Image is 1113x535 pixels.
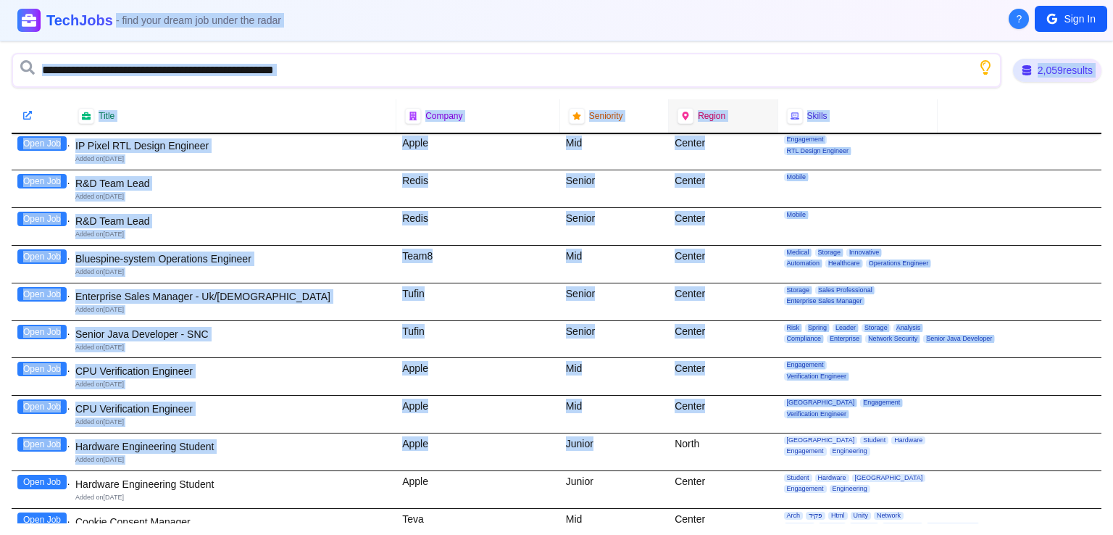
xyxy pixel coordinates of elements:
span: Hardware [891,436,925,444]
div: Center [669,208,778,245]
span: Leader [833,324,859,332]
span: Sales Professional [815,286,875,294]
button: Open Job [17,475,67,489]
button: Open Job [17,325,67,339]
span: Mobile [784,173,809,181]
span: Hardware [815,474,849,482]
button: Open Job [17,136,67,151]
div: R&D Team Lead [75,214,391,228]
span: - find your dream job under the radar [116,14,281,26]
div: Center [669,396,778,433]
div: Center [669,321,778,358]
div: 2,059 results [1013,59,1101,82]
span: Verification Engineer [784,410,850,418]
div: Tufin [396,283,560,320]
span: [GEOGRAPHIC_DATA] [784,436,858,444]
div: Added on [DATE] [75,343,391,352]
span: Innovative [846,249,882,257]
span: Pharmaceuticals [926,523,980,531]
span: Healthcare [825,260,863,267]
span: Arch [784,512,804,520]
span: Operations Engineer [866,260,932,267]
span: Medical [818,523,846,531]
span: Seniority [589,110,623,122]
span: Storage [815,249,844,257]
div: R&D Team Lead [75,176,391,191]
span: Engagement [860,399,903,407]
span: Mobile [784,211,809,219]
div: Hardware Engineering Student [75,439,391,454]
span: Student [784,474,812,482]
span: Risk [784,324,803,332]
div: Center [669,170,778,207]
button: Open Job [17,174,67,188]
div: Added on [DATE] [75,380,391,389]
span: Accessibility [882,523,923,531]
button: Open Job [17,249,67,264]
div: Senior [560,283,669,320]
span: Company [425,110,462,122]
span: Enterprise [827,335,862,343]
span: Automation [784,260,823,267]
span: Medical [784,249,812,257]
span: Html [828,512,848,520]
div: Apple [396,358,560,395]
button: Open Job [17,437,67,452]
div: Hardware Engineering Student [75,477,391,492]
span: RTL Design Engineer [784,147,852,155]
div: Apple [396,434,560,470]
div: Enterprise Sales Manager - Uk/[DEMOGRAPHIC_DATA] [75,289,391,304]
div: Senior [560,208,669,245]
div: IP Pixel RTL Design Engineer [75,138,391,153]
button: About Techjobs [1009,9,1029,29]
div: Center [669,358,778,395]
span: Skills [807,110,828,122]
span: Storage [862,324,891,332]
div: Senior [560,321,669,358]
div: Bluespine-system Operations Engineer [75,252,391,266]
div: Mid [560,396,669,433]
button: Sign In [1035,6,1107,32]
button: Open Job [17,362,67,376]
div: Apple [396,396,560,433]
div: Added on [DATE] [75,418,391,427]
span: Enterprise Sales Manager [784,297,865,305]
h1: TechJobs [46,10,281,30]
span: [GEOGRAPHIC_DATA] [852,474,926,482]
span: Unity [851,512,872,520]
button: Open Job [17,513,67,527]
button: Show search tips [978,60,993,75]
div: Added on [DATE] [75,493,391,502]
span: Spring [805,324,830,332]
span: Senior Java Developer [923,335,995,343]
span: Engagement [784,485,827,493]
span: Engagement [784,447,827,455]
div: Redis [396,208,560,245]
span: Network [874,512,904,520]
div: Mid [560,358,669,395]
button: Open Job [17,287,67,302]
div: Team8 [396,246,560,283]
span: Engagement [784,361,827,369]
div: Redis [396,170,560,207]
div: Added on [DATE] [75,267,391,277]
span: [GEOGRAPHIC_DATA] [784,399,858,407]
div: Cookie Consent Manager [75,515,391,529]
div: Center [669,471,778,508]
div: Added on [DATE] [75,154,391,164]
span: Network Security [865,335,920,343]
button: Open Job [17,212,67,226]
div: Senior [560,170,669,207]
span: Student [860,436,888,444]
div: Junior [560,471,669,508]
div: Added on [DATE] [75,305,391,315]
span: Analysis [893,324,924,332]
button: Open Job [17,399,67,414]
span: Title [99,110,114,122]
span: Compliance [784,335,825,343]
span: Security [849,523,879,531]
span: Manager [784,523,816,531]
div: Apple [396,471,560,508]
span: ? [1017,12,1022,26]
span: פקיד [806,512,825,520]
